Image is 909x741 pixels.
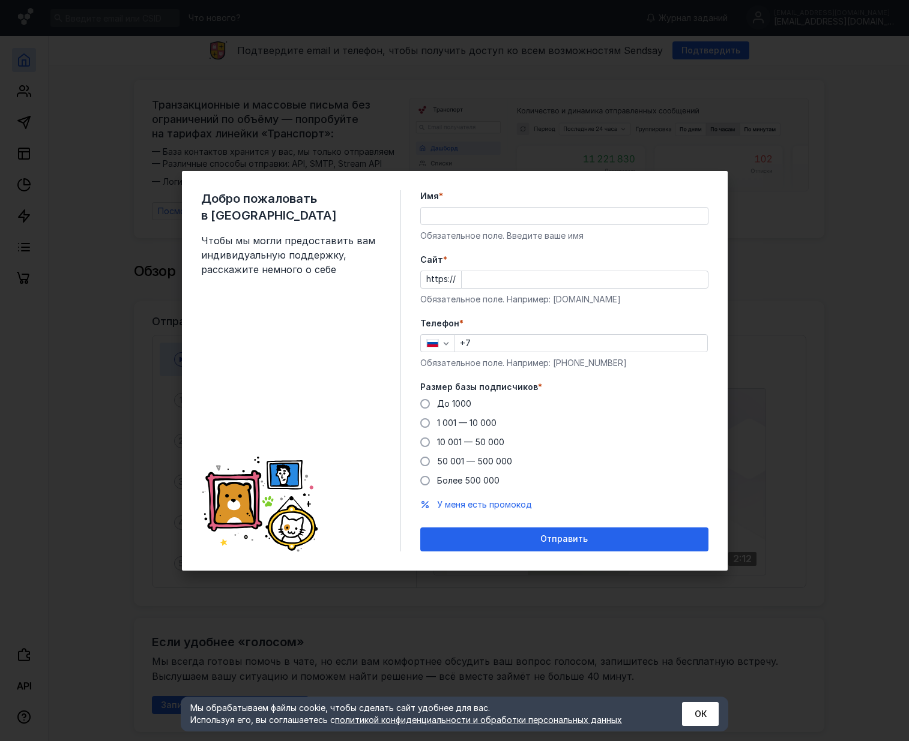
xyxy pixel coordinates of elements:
span: Телефон [420,317,459,329]
button: У меня есть промокод [437,499,532,511]
span: Добро пожаловать в [GEOGRAPHIC_DATA] [201,190,381,224]
div: Обязательное поле. Например: [PHONE_NUMBER] [420,357,708,369]
span: До 1000 [437,398,471,409]
div: Обязательное поле. Введите ваше имя [420,230,708,242]
div: Мы обрабатываем файлы cookie, чтобы сделать сайт удобнее для вас. Используя его, вы соглашаетесь c [190,702,653,726]
a: политикой конфиденциальности и обработки персональных данных [335,715,622,725]
button: Отправить [420,527,708,551]
span: Cайт [420,254,443,266]
span: 10 001 — 50 000 [437,437,504,447]
span: У меня есть промокод [437,499,532,509]
span: 50 001 — 500 000 [437,456,512,466]
span: Отправить [540,534,588,544]
span: Чтобы мы могли предоставить вам индивидуальную поддержку, расскажите немного о себе [201,233,381,277]
span: Более 500 000 [437,475,500,485]
span: Размер базы подписчиков [420,381,538,393]
button: ОК [682,702,719,726]
div: Обязательное поле. Например: [DOMAIN_NAME] [420,293,708,305]
span: 1 001 — 10 000 [437,418,497,428]
span: Имя [420,190,439,202]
